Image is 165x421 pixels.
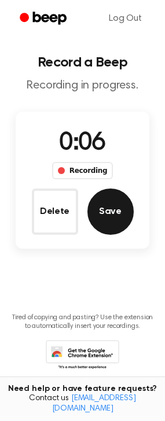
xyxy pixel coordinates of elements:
span: 0:06 [59,131,105,156]
button: Delete Audio Record [32,189,78,235]
a: Log Out [97,5,153,32]
a: [EMAIL_ADDRESS][DOMAIN_NAME] [52,394,136,413]
p: Recording in progress. [9,79,156,93]
p: Tired of copying and pasting? Use the extension to automatically insert your recordings. [9,313,156,331]
span: Contact us [7,394,158,414]
a: Beep [12,8,77,30]
div: Recording [52,162,113,179]
h1: Record a Beep [9,56,156,69]
button: Save Audio Record [87,189,134,235]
